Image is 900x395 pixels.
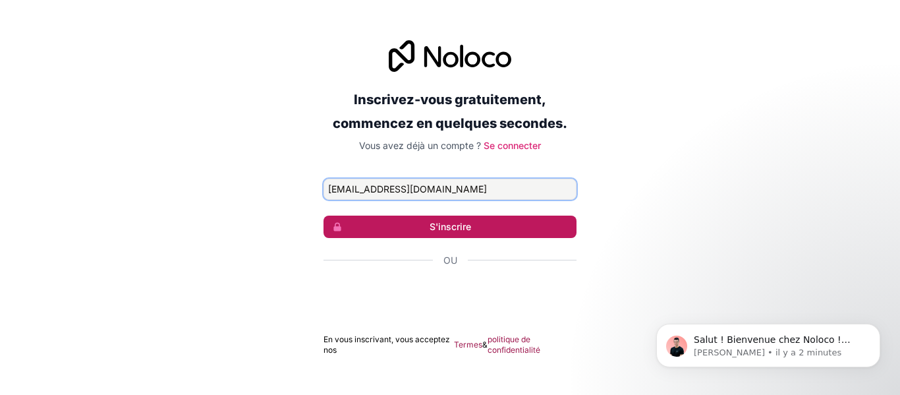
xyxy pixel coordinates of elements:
font: Vous avez déjà un compte ? [359,140,481,151]
font: Inscrivez-vous gratuitement, commencez en quelques secondes. [333,92,567,131]
font: En vous inscrivant, vous acceptez nos [323,334,450,355]
font: Termes [454,340,482,349]
font: politique de confidentialité [488,334,540,355]
a: Se connecter [484,140,541,151]
font: Ou [443,255,457,266]
button: S'inscrire [323,216,577,238]
font: & [482,340,488,349]
a: politique de confidentialité [488,334,577,355]
input: Adresse email [323,179,577,200]
font: S'inscrire [430,221,471,232]
iframe: Message de notifications d'interphone [636,296,900,388]
a: Termes [454,340,482,350]
iframe: Bouton "Se connecter avec Google" [317,282,583,311]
